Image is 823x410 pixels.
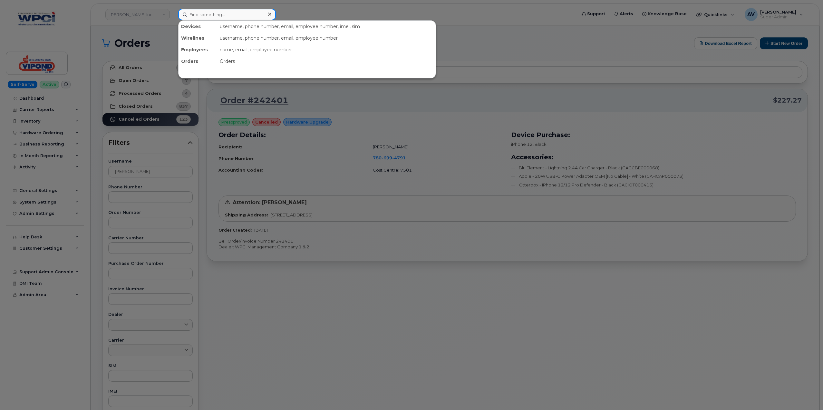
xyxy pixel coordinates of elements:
div: name, email, employee number [217,44,436,55]
div: Orders [217,55,436,67]
div: Wirelines [179,32,217,44]
div: Employees [179,44,217,55]
div: username, phone number, email, employee number, imei, sim [217,21,436,32]
div: Devices [179,21,217,32]
div: Orders [179,55,217,67]
div: username, phone number, email, employee number [217,32,436,44]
